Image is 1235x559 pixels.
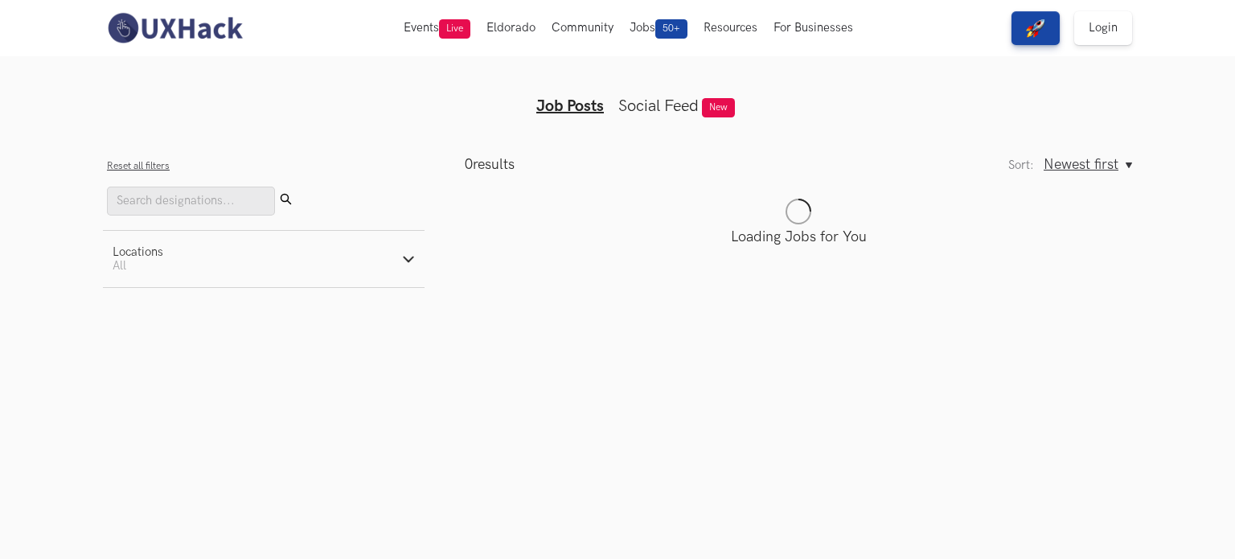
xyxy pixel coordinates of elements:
ul: Tabs Interface [309,71,926,116]
a: Login [1074,11,1132,45]
button: LocationsAll [103,231,425,287]
img: rocket [1026,18,1045,38]
input: Search [107,187,275,216]
a: Social Feed [618,97,699,116]
span: 50+ [655,19,687,39]
p: Loading Jobs for You [465,228,1132,245]
span: New [702,98,735,117]
button: Reset all filters [107,160,170,172]
span: Live [439,19,470,39]
span: Newest first [1044,156,1118,173]
p: results [465,156,515,173]
button: Newest first, Sort: [1044,156,1132,173]
div: Locations [113,245,163,259]
span: 0 [465,156,473,173]
img: UXHack-logo.png [103,11,246,45]
a: Job Posts [536,97,604,116]
label: Sort: [1008,158,1034,172]
span: All [113,259,126,273]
